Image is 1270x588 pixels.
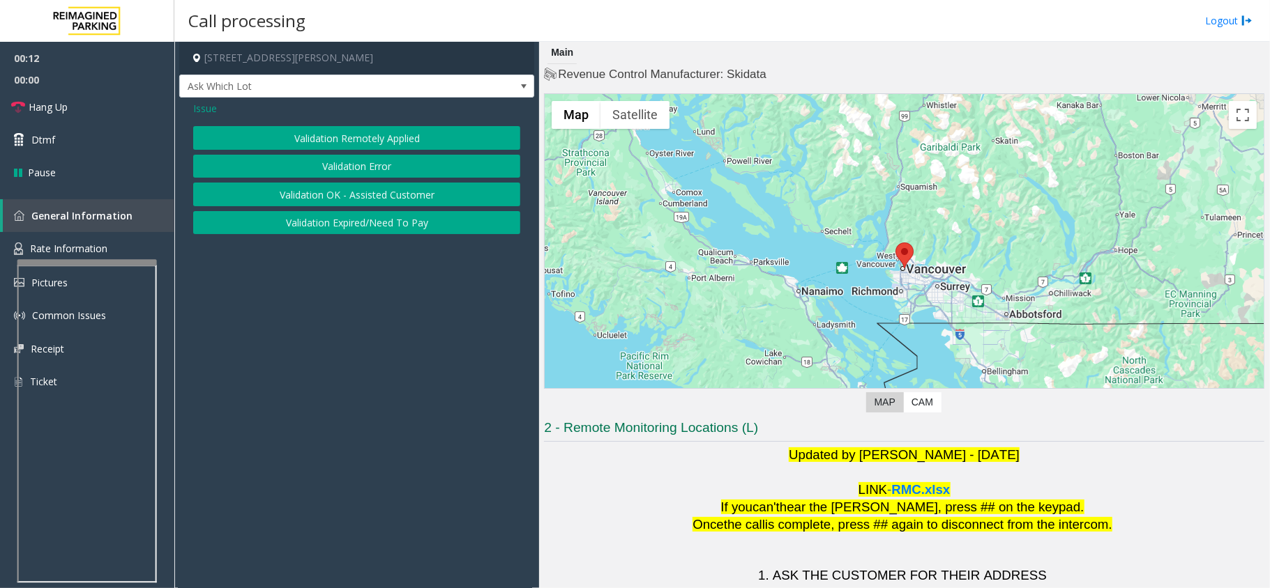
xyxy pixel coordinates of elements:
[552,101,600,129] button: Show street map
[181,3,312,38] h3: Call processing
[892,482,951,497] span: RMC.xlsx
[14,210,24,221] img: 'icon'
[14,376,23,388] img: 'icon'
[3,199,174,232] a: General Information
[789,447,1020,462] span: Updated by [PERSON_NAME] - [DATE]
[1205,13,1253,28] a: Logout
[179,42,534,75] h4: [STREET_ADDRESS][PERSON_NAME]
[28,165,56,180] span: Pause
[30,242,107,255] span: Rate Information
[903,392,942,412] label: CAM
[31,132,55,147] span: Dtmf
[765,517,1112,532] span: is complete, press ## again to disconnect from the intercom.
[14,242,23,255] img: 'icon'
[1229,101,1257,129] button: Toggle fullscreen view
[193,126,520,150] button: Validation Remotely Applied
[180,75,463,98] span: Ask Which Lot
[547,42,577,64] div: Main
[724,517,765,532] span: the call
[892,485,951,496] a: RMC.xlsx
[887,482,891,497] span: -
[14,310,25,321] img: 'icon'
[544,66,1264,83] h4: Revenue Control Manufacturer: Skidata
[193,183,520,206] button: Validation OK - Assisted Customer
[1241,13,1253,28] img: logout
[14,278,24,287] img: 'icon'
[895,242,914,268] div: 601 West Cordova Street, Vancouver, BC
[780,500,1084,514] span: hear the [PERSON_NAME], press ## on the keypad.
[600,101,670,129] button: Show satellite imagery
[31,209,133,222] span: General Information
[859,482,887,497] span: LINK
[193,155,520,178] button: Validation Error
[193,211,520,235] button: Validation Expired/Need To Pay
[753,500,780,514] span: can't
[544,419,1264,442] h3: 2 - Remote Monitoring Locations (L)
[758,568,1047,582] span: 1. ASK THE CUSTOMER FOR THEIR ADDRESS
[29,100,68,114] span: Hang Up
[193,101,217,116] span: Issue
[866,392,904,412] label: Map
[14,344,24,353] img: 'icon'
[693,517,724,532] span: Once
[721,500,753,514] span: If you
